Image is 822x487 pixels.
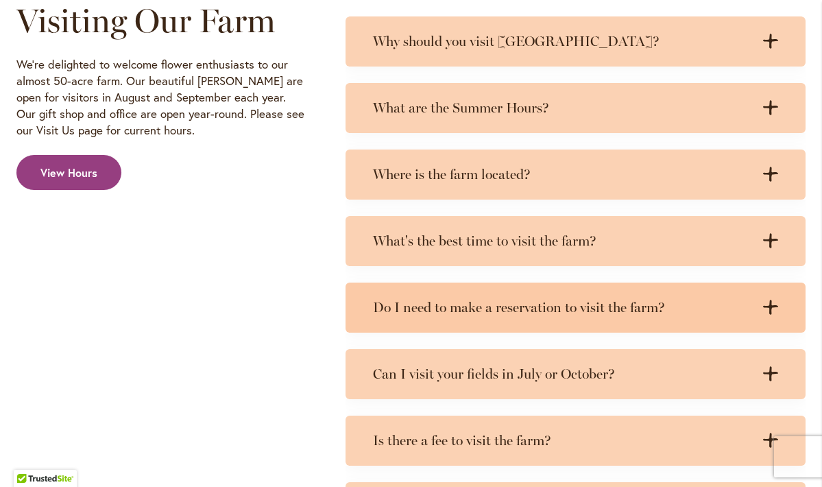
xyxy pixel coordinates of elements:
summary: Where is the farm located? [346,150,806,200]
h3: What's the best time to visit the farm? [373,233,751,250]
summary: Can I visit your fields in July or October? [346,349,806,399]
h3: Is there a fee to visit the farm? [373,432,751,449]
h3: Where is the farm located? [373,166,751,183]
summary: What are the Summer Hours? [346,83,806,133]
a: View Hours [16,155,121,191]
h3: Can I visit your fields in July or October? [373,366,751,383]
h3: Do I need to make a reservation to visit the farm? [373,299,751,316]
h3: What are the Summer Hours? [373,99,751,117]
summary: What's the best time to visit the farm? [346,216,806,266]
summary: Do I need to make a reservation to visit the farm? [346,283,806,333]
p: We're delighted to welcome flower enthusiasts to our almost 50-acre farm. Our beautiful [PERSON_N... [16,56,306,139]
h2: Visiting Our Farm [16,1,306,40]
summary: Is there a fee to visit the farm? [346,416,806,466]
summary: Why should you visit [GEOGRAPHIC_DATA]? [346,16,806,67]
span: View Hours [40,165,97,181]
h3: Why should you visit [GEOGRAPHIC_DATA]? [373,33,751,50]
